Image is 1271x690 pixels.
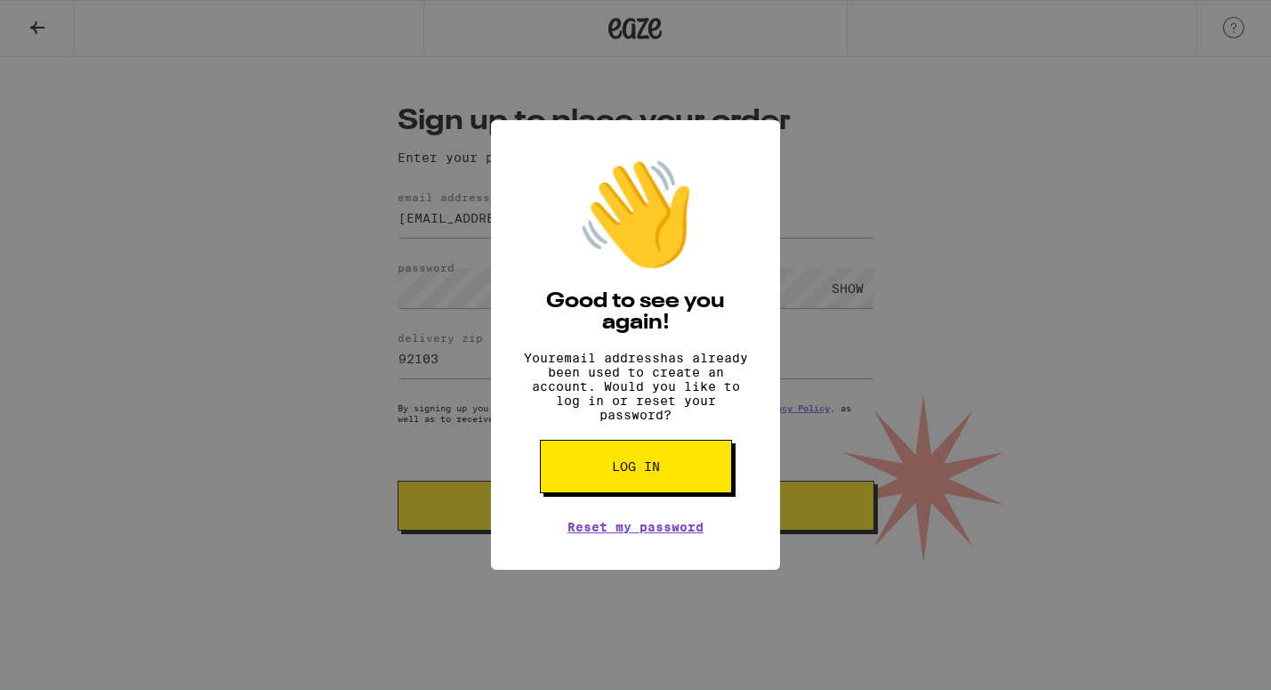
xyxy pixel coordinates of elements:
h2: Good to see you again! [518,291,753,334]
span: Log in [612,460,660,473]
span: Hi. Need any help? [11,12,128,27]
p: Your email address has already been used to create an account. Would you like to log in or reset ... [518,351,753,422]
div: 👋 [574,156,698,273]
a: Reset my password [567,520,704,534]
button: Log in [540,440,732,493]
